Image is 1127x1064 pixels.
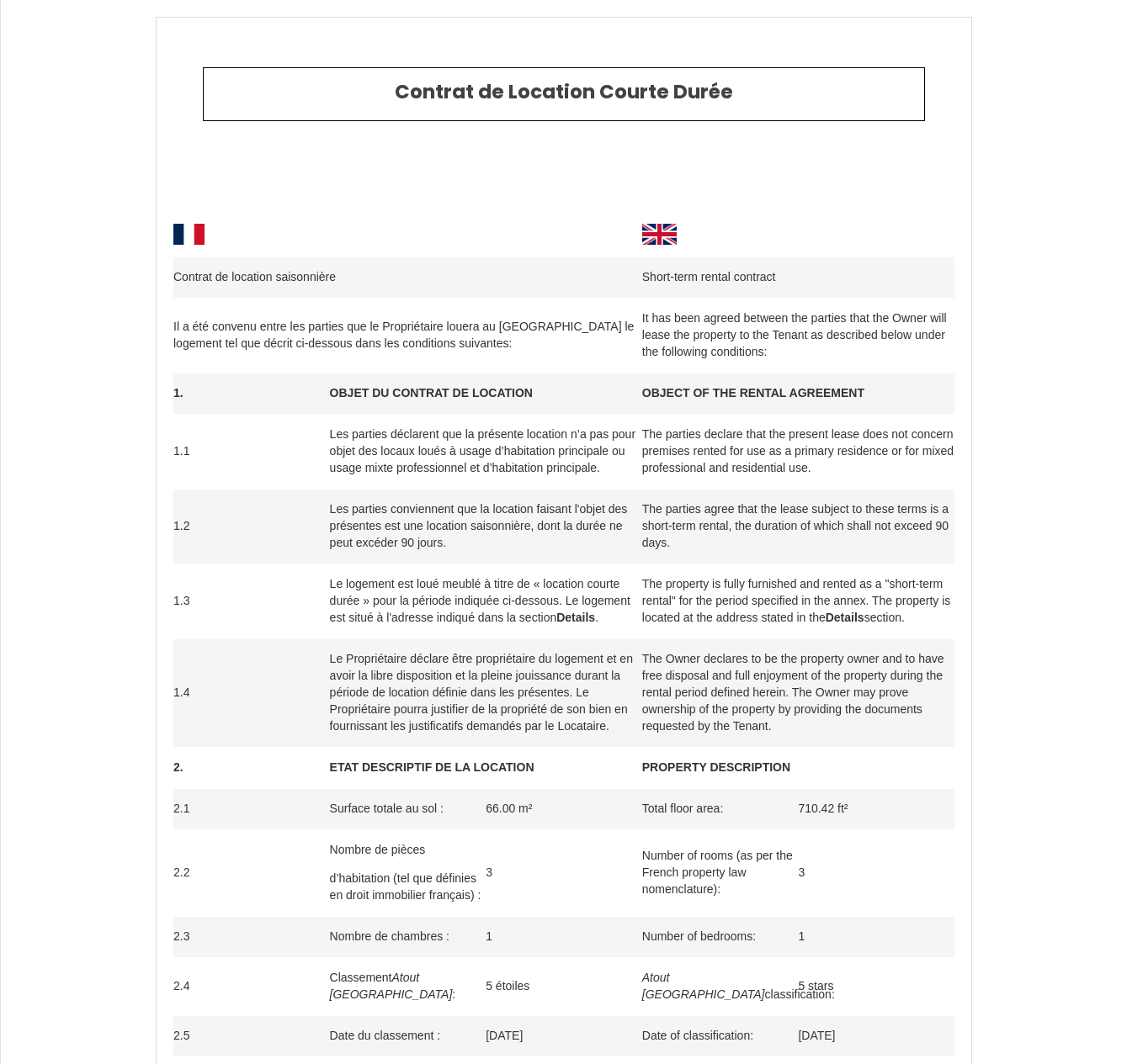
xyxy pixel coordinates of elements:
p: 1 [486,929,642,945]
p: Nombre de chambres : [330,929,486,945]
p: Le Propriétaire déclare être propriétaire du logement et en avoir la libre disposition et la plei... [330,651,642,735]
p: Les parties conviennent que la location faisant l'objet des présentes est une location saisonnièr... [330,501,642,552]
strong: PROPERTY DESCRIPTION [642,760,790,774]
img: AD_4nXfnJxnxG6aDjeCkF__SK9OeljVLc1Z6jrONXe7YBDcRX93reVh7-W_yLFe7ZL7766z2M5UjktqSU9mxFxwQa9koxUerd... [642,224,677,245]
p: Date of classification: [642,1028,799,1045]
p: Les parties déclarent que la présente location n’a pas pour objet des locaux loués à usage d’habi... [330,426,642,477]
p: Number of bedrooms: [642,929,799,945]
p: Short-term rental contract [642,269,954,286]
p: It has been agreed between the parties that the Owner will lease the property to the Tenant as de... [642,310,954,361]
p: Surface totale au sol : [330,801,486,818]
p: 1.4 [173,685,330,701]
p: [DATE] [798,1028,954,1045]
strong: OBJET DU CONTRAT DE LOCATION [330,386,533,400]
p: Date du classement : [330,1028,486,1045]
p: Il a été convenu entre les parties que le Propriétaire louera au [GEOGRAPHIC_DATA] le logement te... [173,319,642,352]
p: 1.3 [173,593,330,610]
p: d’habitation (tel que définies en droit immobilier français) : [330,871,486,904]
img: AD_4nXeZN9qCbXwO_TzZ_lgwiNxntyuYb-gzbkd_MRf8RYahf_sjp7ZdfIuYY6irHK9_v0QGo3WbBi3oLoxHVvRAt36KkVHei... [173,224,205,245]
p: 2.5 [173,1028,330,1045]
p: 66.00 m² [486,801,642,818]
p: The property is fully furnished and rented as a "short-term rental" for the period specified in t... [642,576,954,627]
p: 5 stars [798,978,954,995]
h2: Contrat de Location Courte Durée [216,81,912,104]
p: 5 étoiles [486,978,642,995]
p: 1.1 [173,443,330,460]
p: 1.2 [173,518,330,535]
p: Classement : [330,970,486,1003]
strong: Details [556,611,595,624]
strong: ETAT DESCRIPTIF DE LA LOCATION [330,760,534,774]
strong: Details [826,611,864,624]
p: Number of rooms (as per the French property law nomenclature): [642,848,799,898]
strong: 1. [173,386,183,400]
p: 1 [798,929,954,945]
p: Nombre de pièces [330,842,486,859]
p: Contrat de location saisonnière [173,269,642,286]
strong: 2. [173,760,183,774]
p: 2.1 [173,801,330,818]
p: [DATE] [486,1028,642,1045]
p: 3 [486,865,642,881]
strong: OBJECT OF THE RENTAL AGREEMENT [642,386,864,400]
p: The parties agree that the lease subject to these terms is a short-term rental, the duration of w... [642,501,954,552]
p: 2.4 [173,978,330,995]
em: Atout [GEOGRAPHIC_DATA] [642,971,765,1001]
p: classification: [642,970,799,1003]
p: Total floor area: [642,801,799,818]
p: The parties declare that the present lease does not concern premises rented for use as a primary ... [642,426,954,477]
p: 710.42 ft² [798,801,954,818]
p: 3 [798,865,954,881]
p: 2.2 [173,865,330,881]
p: 2.3 [173,929,330,945]
p: Le logement est loué meublé à titre de « location courte durée » pour la période indiquée ci-dess... [330,576,642,627]
p: The Owner declares to be the property owner and to have free disposal and full enjoyment of the p... [642,651,954,735]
